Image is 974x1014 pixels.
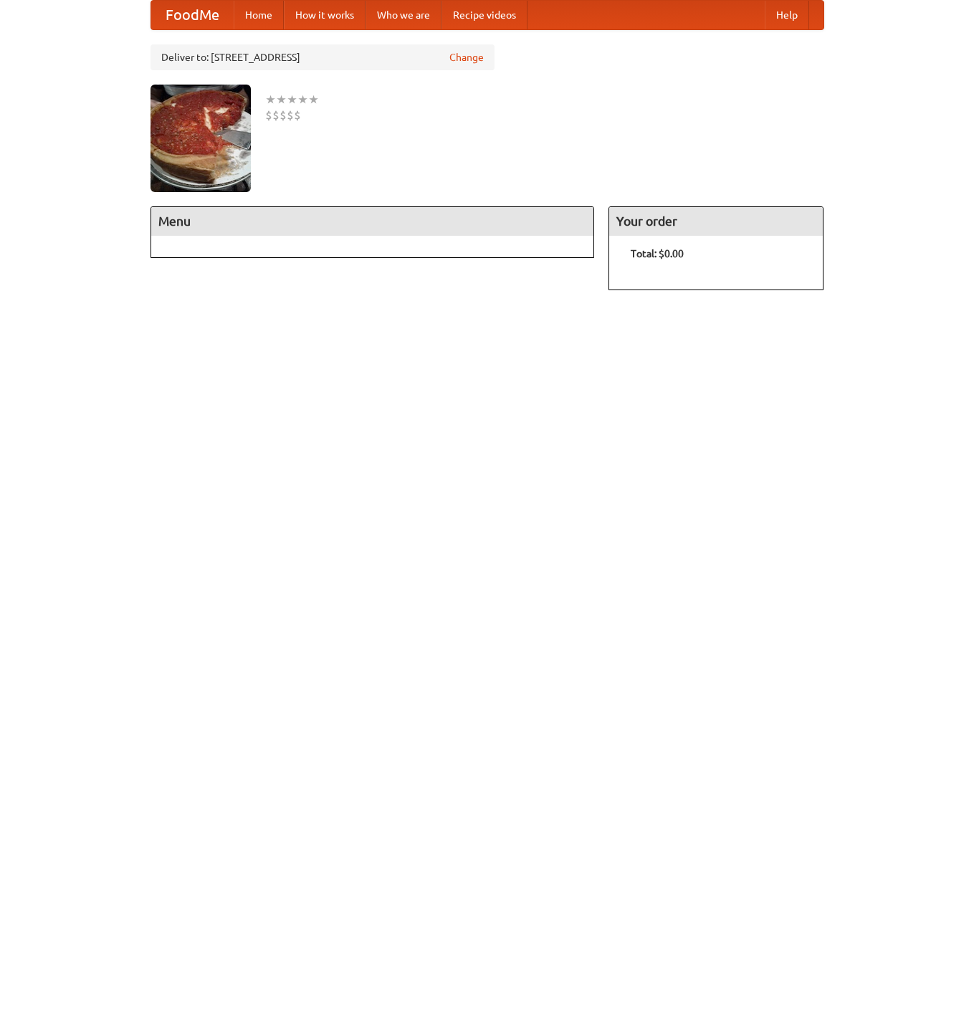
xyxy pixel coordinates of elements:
a: Who we are [366,1,441,29]
li: $ [294,107,301,123]
li: ★ [276,92,287,107]
li: ★ [265,92,276,107]
li: $ [287,107,294,123]
img: angular.jpg [151,85,251,192]
li: ★ [308,92,319,107]
li: ★ [297,92,308,107]
a: How it works [284,1,366,29]
div: Deliver to: [STREET_ADDRESS] [151,44,495,70]
a: FoodMe [151,1,234,29]
a: Help [765,1,809,29]
h4: Your order [609,207,823,236]
a: Change [449,50,484,64]
li: $ [265,107,272,123]
a: Home [234,1,284,29]
h4: Menu [151,207,594,236]
li: $ [272,107,280,123]
li: ★ [287,92,297,107]
a: Recipe videos [441,1,527,29]
b: Total: $0.00 [631,248,684,259]
li: $ [280,107,287,123]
